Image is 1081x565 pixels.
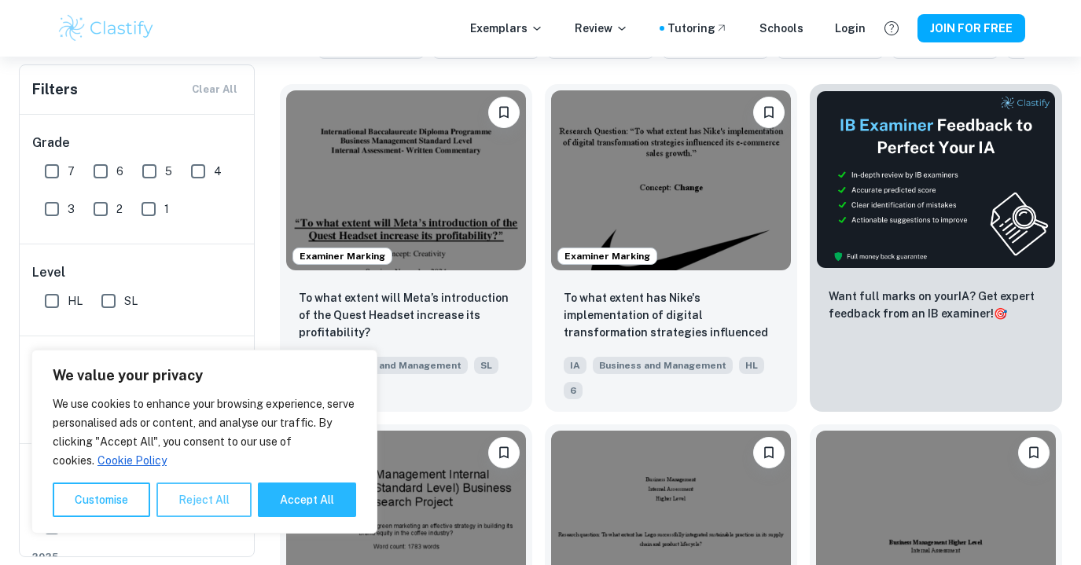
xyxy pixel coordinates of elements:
[545,84,797,412] a: Examiner MarkingPlease log in to bookmark exemplarsTo what extent has Nike's implementation of di...
[558,249,656,263] span: Examiner Marking
[68,292,83,310] span: HL
[31,350,377,534] div: We value your privacy
[816,90,1056,269] img: Thumbnail
[488,97,520,128] button: Please log in to bookmark exemplars
[32,549,243,563] span: 2025
[165,163,172,180] span: 5
[53,482,150,517] button: Customise
[214,163,222,180] span: 4
[488,437,520,468] button: Please log in to bookmark exemplars
[753,97,785,128] button: Please log in to bookmark exemplars
[564,289,778,343] p: To what extent has Nike's implementation of digital transformation strategies influenced its e-co...
[328,357,468,374] span: Business and Management
[53,394,356,470] p: We use cookies to enhance your browsing experience, serve personalised ads or content, and analys...
[32,263,243,282] h6: Level
[293,249,392,263] span: Examiner Marking
[835,20,866,37] a: Login
[994,307,1007,320] span: 🎯
[878,15,905,42] button: Help and Feedback
[551,90,791,270] img: Business and Management IA example thumbnail: To what extent has Nike's implementation
[116,200,123,218] span: 2
[474,357,498,374] span: SL
[299,289,513,341] p: To what extent will Meta’s introduction of the Quest Headset increase its profitability?
[470,20,543,37] p: Exemplars
[53,366,356,385] p: We value your privacy
[810,84,1062,412] a: ThumbnailWant full marks on yourIA? Get expert feedback from an IB examiner!
[286,90,526,270] img: Business and Management IA example thumbnail: To what extent will Meta’s introduction
[759,20,803,37] a: Schools
[564,382,583,399] span: 6
[97,453,167,468] a: Cookie Policy
[1018,437,1050,468] button: Please log in to bookmark exemplars
[32,79,78,101] h6: Filters
[124,292,138,310] span: SL
[917,14,1025,42] button: JOIN FOR FREE
[32,134,243,152] h6: Grade
[164,200,169,218] span: 1
[68,200,75,218] span: 3
[156,482,252,517] button: Reject All
[575,20,628,37] p: Review
[667,20,728,37] a: Tutoring
[753,437,785,468] button: Please log in to bookmark exemplars
[739,357,764,374] span: HL
[116,163,123,180] span: 6
[280,84,532,412] a: Examiner MarkingPlease log in to bookmark exemplarsTo what extent will Meta’s introduction of the...
[258,482,356,517] button: Accept All
[68,163,75,180] span: 7
[829,288,1043,322] p: Want full marks on your IA ? Get expert feedback from an IB examiner!
[593,357,733,374] span: Business and Management
[564,357,586,374] span: IA
[57,13,156,44] img: Clastify logo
